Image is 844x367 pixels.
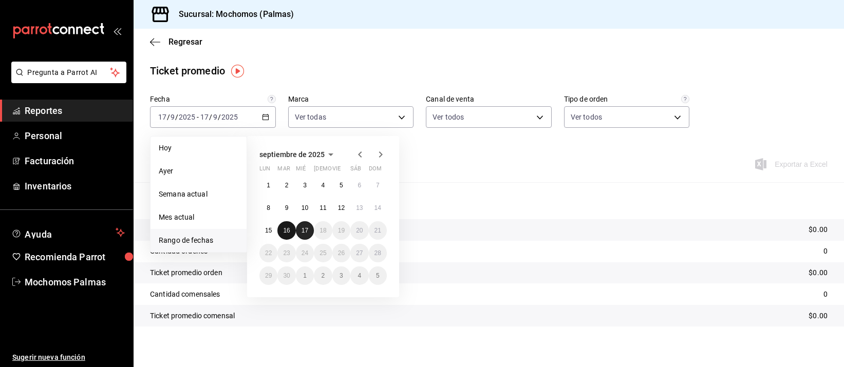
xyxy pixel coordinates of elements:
button: 20 de septiembre de 2025 [350,221,368,240]
abbr: domingo [369,165,382,176]
span: Mochomos Palmas [25,275,125,289]
abbr: 18 de septiembre de 2025 [320,227,326,234]
abbr: sábado [350,165,361,176]
span: / [175,113,178,121]
span: Ayuda [25,226,111,239]
span: Hoy [159,143,238,153]
span: Ver todas [295,112,326,122]
abbr: 28 de septiembre de 2025 [374,249,381,257]
abbr: 6 de septiembre de 2025 [358,182,361,189]
abbr: 17 de septiembre de 2025 [302,227,308,234]
span: Regresar [168,37,202,47]
abbr: 4 de octubre de 2025 [358,272,361,279]
p: $0.00 [809,224,828,235]
abbr: jueves [314,165,374,176]
button: open_drawer_menu [113,27,121,35]
abbr: 16 de septiembre de 2025 [283,227,290,234]
span: Recomienda Parrot [25,250,125,264]
p: Ticket promedio orden [150,267,222,278]
button: 26 de septiembre de 2025 [332,244,350,262]
button: 21 de septiembre de 2025 [369,221,387,240]
abbr: 24 de septiembre de 2025 [302,249,308,257]
button: 3 de octubre de 2025 [332,266,350,285]
div: Ticket promedio [150,63,225,79]
button: 4 de septiembre de 2025 [314,176,332,195]
input: -- [200,113,209,121]
button: 5 de octubre de 2025 [369,266,387,285]
abbr: 4 de septiembre de 2025 [322,182,325,189]
abbr: 27 de septiembre de 2025 [356,249,363,257]
span: Personal [25,129,125,143]
span: Rango de fechas [159,235,238,246]
button: 14 de septiembre de 2025 [369,199,387,217]
span: / [167,113,170,121]
input: -- [213,113,218,121]
h3: Sucursal: Mochomos (Palmas) [171,8,294,21]
abbr: viernes [332,165,341,176]
input: ---- [178,113,196,121]
button: 19 de septiembre de 2025 [332,221,350,240]
p: Cantidad comensales [150,289,220,300]
abbr: 23 de septiembre de 2025 [283,249,290,257]
button: 23 de septiembre de 2025 [277,244,295,262]
button: 1 de septiembre de 2025 [259,176,277,195]
button: 10 de septiembre de 2025 [296,199,314,217]
button: 30 de septiembre de 2025 [277,266,295,285]
abbr: 12 de septiembre de 2025 [338,204,345,211]
span: Ver todos [571,112,602,122]
span: Facturación [25,154,125,168]
input: -- [158,113,167,121]
button: 6 de septiembre de 2025 [350,176,368,195]
button: 12 de septiembre de 2025 [332,199,350,217]
abbr: 21 de septiembre de 2025 [374,227,381,234]
abbr: 14 de septiembre de 2025 [374,204,381,211]
span: Mes actual [159,212,238,223]
abbr: 29 de septiembre de 2025 [265,272,272,279]
p: 0 [823,289,828,300]
span: Inventarios [25,179,125,193]
span: Reportes [25,104,125,118]
p: 0 [823,246,828,257]
abbr: 8 de septiembre de 2025 [267,204,270,211]
button: 22 de septiembre de 2025 [259,244,277,262]
a: Pregunta a Parrot AI [7,74,126,85]
p: Ticket promedio comensal [150,311,235,321]
abbr: 30 de septiembre de 2025 [283,272,290,279]
span: / [209,113,212,121]
abbr: 5 de septiembre de 2025 [340,182,343,189]
button: 1 de octubre de 2025 [296,266,314,285]
abbr: martes [277,165,290,176]
button: Regresar [150,37,202,47]
svg: Información delimitada a máximo 62 días. [268,95,276,103]
p: $0.00 [809,311,828,321]
span: Sugerir nueva función [12,352,125,363]
button: 9 de septiembre de 2025 [277,199,295,217]
label: Marca [288,96,414,103]
span: Ver todos [433,112,464,122]
abbr: 9 de septiembre de 2025 [285,204,289,211]
button: 8 de septiembre de 2025 [259,199,277,217]
label: Tipo de orden [564,96,690,103]
abbr: 22 de septiembre de 2025 [265,249,272,257]
label: Fecha [150,96,276,103]
button: 18 de septiembre de 2025 [314,221,332,240]
abbr: 7 de septiembre de 2025 [376,182,380,189]
abbr: 19 de septiembre de 2025 [338,227,345,234]
abbr: miércoles [296,165,306,176]
span: Ayer [159,166,238,177]
p: $0.00 [809,267,828,278]
button: 29 de septiembre de 2025 [259,266,277,285]
input: -- [170,113,175,121]
abbr: 11 de septiembre de 2025 [320,204,326,211]
input: ---- [221,113,238,121]
button: 17 de septiembre de 2025 [296,221,314,240]
img: Tooltip marker [231,65,244,78]
button: septiembre de 2025 [259,148,337,161]
button: 16 de septiembre de 2025 [277,221,295,240]
abbr: 10 de septiembre de 2025 [302,204,308,211]
button: 2 de octubre de 2025 [314,266,332,285]
abbr: 26 de septiembre de 2025 [338,249,345,257]
abbr: 13 de septiembre de 2025 [356,204,363,211]
abbr: 3 de septiembre de 2025 [303,182,307,189]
